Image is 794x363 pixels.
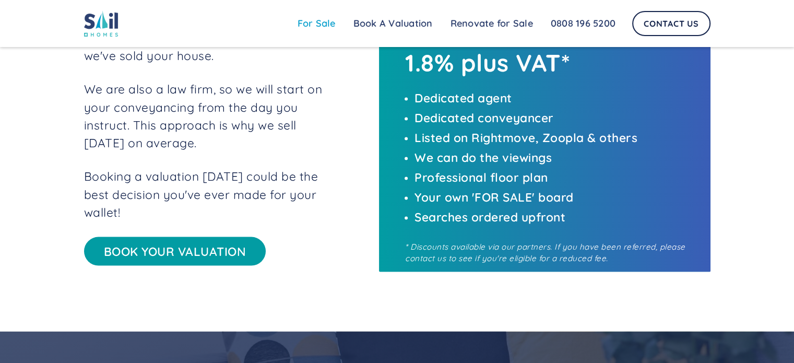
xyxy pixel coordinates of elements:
[414,149,689,167] p: We can do the viewings
[84,10,118,37] img: sail home logo colored
[632,11,710,36] a: Contact Us
[84,80,333,152] p: We are also a law firm, so we will start on your conveyancing from the day you instruct. This app...
[414,169,689,186] p: Professional floor plan
[289,13,345,34] a: For Sale
[414,189,689,206] p: Your own 'FOR SALE' board
[414,89,689,107] p: Dedicated agent
[414,129,689,147] p: Listed on Rightmove, Zoopla & others
[542,13,624,34] a: 0808 196 5200
[442,13,542,34] a: Renovate for Sale
[345,13,442,34] a: Book A Valuation
[405,49,689,77] p: 1.8% plus VAT*
[405,242,685,264] em: * Discounts available via our partners. If you have been referred, please contact us to see if yo...
[414,109,689,127] p: Dedicated conveyancer
[84,237,266,266] a: Book your valuation
[414,208,689,226] p: Searches ordered upfront
[84,168,333,221] p: Booking a valuation [DATE] could be the best decision you've ever made for your wallet!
